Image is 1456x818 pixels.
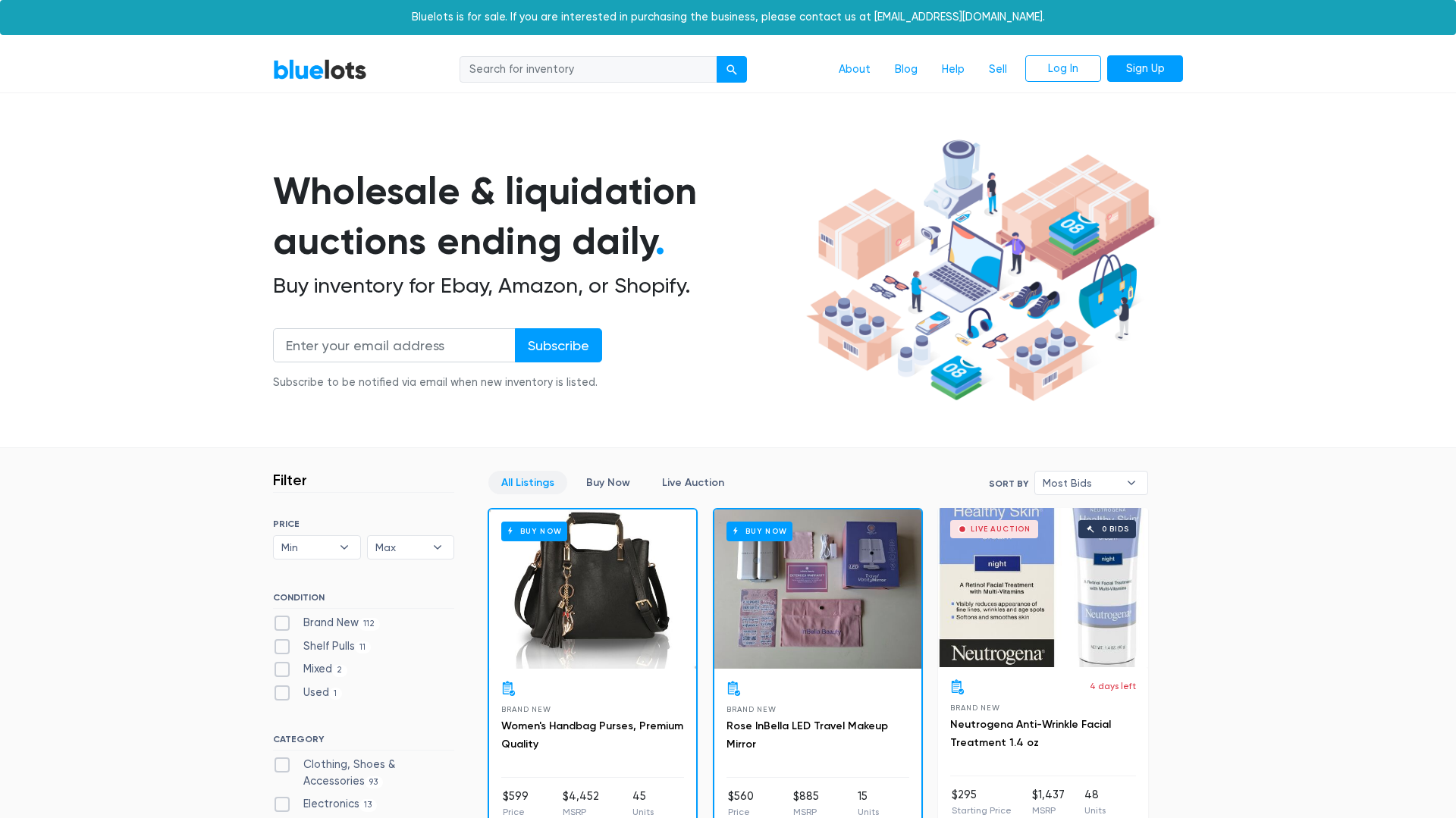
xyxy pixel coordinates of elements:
span: Most Bids [1043,472,1119,494]
input: Enter your email address [273,328,516,362]
h6: Buy Now [726,522,792,541]
span: 11 [355,641,371,653]
a: Buy Now [714,509,921,669]
a: Log In [1025,55,1101,83]
div: Subscribe to be notified via email when new inventory is listed. [273,375,602,391]
label: Electronics [273,796,377,813]
label: Brand New [273,615,380,632]
label: Used [273,685,342,701]
h2: Buy inventory for Ebay, Amazon, or Shopify. [273,273,801,299]
h6: CATEGORY [273,734,454,751]
h6: PRICE [273,519,454,529]
label: Sort By [989,477,1028,490]
a: Neutrogena Anti-Wrinkle Facial Treatment 1.4 oz [950,718,1111,749]
a: Blog [883,55,930,84]
p: 4 days left [1090,679,1136,693]
a: All Listings [488,471,567,494]
div: Live Auction [971,525,1031,533]
p: Units [1084,804,1106,817]
h6: Buy Now [501,522,567,541]
b: ▾ [422,536,453,559]
span: 2 [332,665,347,677]
span: . [655,218,665,264]
li: $1,437 [1032,787,1065,817]
p: MSRP [1032,804,1065,817]
label: Clothing, Shoes & Accessories [273,757,454,789]
li: 48 [1084,787,1106,817]
li: $295 [952,787,1012,817]
a: BlueLots [273,58,367,80]
span: 13 [359,799,377,811]
label: Mixed [273,661,347,678]
a: Buy Now [489,509,696,669]
p: Starting Price [952,804,1012,817]
input: Subscribe [515,328,602,362]
span: Brand New [726,705,776,713]
h3: Filter [273,471,307,489]
span: 112 [359,618,380,630]
h6: CONDITION [273,592,454,609]
span: 93 [365,776,383,788]
a: Buy Now [573,471,643,494]
span: Brand New [950,704,999,712]
b: ▾ [328,536,360,559]
a: Sign Up [1107,55,1183,83]
a: About [827,55,883,84]
h1: Wholesale & liquidation auctions ending daily [273,166,801,267]
a: Rose InBella LED Travel Makeup Mirror [726,719,888,751]
span: Max [375,536,425,559]
a: Live Auction [649,471,737,494]
span: 1 [329,688,342,700]
a: Sell [977,55,1019,84]
span: Brand New [501,705,551,713]
label: Shelf Pulls [273,638,371,655]
a: Women's Handbag Purses, Premium Quality [501,719,683,751]
span: Min [281,536,331,559]
a: Help [930,55,977,84]
input: Search for inventory [460,56,717,83]
img: hero-ee84e7d0318cb26816c560f6b4441b76977f77a177738b4e94f68c95b2b83dbb.png [801,133,1160,409]
a: Live Auction 0 bids [938,508,1148,667]
div: 0 bids [1102,525,1129,533]
b: ▾ [1116,472,1147,494]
